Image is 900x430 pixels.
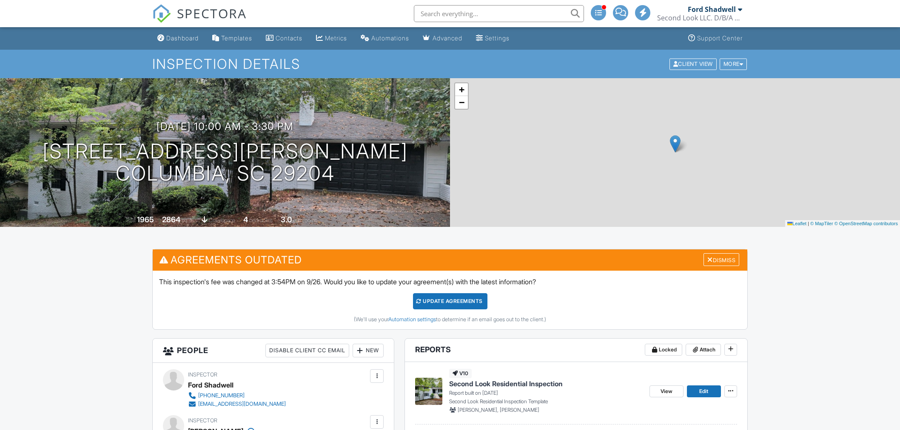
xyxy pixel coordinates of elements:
[808,221,809,226] span: |
[669,58,717,70] div: Client View
[293,217,317,223] span: bathrooms
[198,401,286,407] div: [EMAIL_ADDRESS][DOMAIN_NAME]
[159,316,741,323] div: (We'll use your to determine if an email goes out to the client.)
[188,379,234,391] div: Ford Shadwell
[413,293,487,309] div: Update Agreements
[188,417,217,424] span: Inspector
[419,31,466,46] a: Advanced
[153,249,747,270] h3: Agreements Outdated
[276,34,302,42] div: Contacts
[357,31,413,46] a: Automations (Advanced)
[657,14,742,22] div: Second Look LLC. D/B/A National Property Inspections
[697,34,743,42] div: Support Center
[209,217,235,223] span: crawlspace
[262,31,306,46] a: Contacts
[152,4,171,23] img: The Best Home Inspection Software - Spectora
[459,84,464,95] span: +
[688,5,736,14] div: Ford Shadwell
[810,221,833,226] a: © MapTiler
[43,140,408,185] h1: [STREET_ADDRESS][PERSON_NAME] Columbia, SC 29204
[198,392,245,399] div: [PHONE_NUMBER]
[433,34,462,42] div: Advanced
[669,60,719,67] a: Client View
[353,344,384,357] div: New
[670,135,681,153] img: Marker
[703,253,739,266] div: Dismiss
[153,271,747,329] div: This inspection's fee was changed at 3:54PM on 9/26. Would you like to update your agreement(s) w...
[221,34,252,42] div: Templates
[459,97,464,107] span: −
[388,316,436,322] a: Automation settings
[414,5,584,22] input: Search everything...
[455,96,468,109] a: Zoom out
[188,400,286,408] a: [EMAIL_ADDRESS][DOMAIN_NAME]
[162,215,180,224] div: 2864
[685,31,746,46] a: Support Center
[137,215,154,224] div: 1965
[188,391,286,400] a: [PHONE_NUMBER]
[166,34,199,42] div: Dashboard
[154,31,202,46] a: Dashboard
[455,83,468,96] a: Zoom in
[313,31,350,46] a: Metrics
[485,34,510,42] div: Settings
[152,11,247,29] a: SPECTORA
[787,221,806,226] a: Leaflet
[281,215,292,224] div: 3.0
[243,215,248,224] div: 4
[325,34,347,42] div: Metrics
[157,121,293,132] h3: [DATE] 10:00 am - 3:30 pm
[249,217,273,223] span: bedrooms
[153,339,394,363] h3: People
[473,31,513,46] a: Settings
[209,31,256,46] a: Templates
[720,58,747,70] div: More
[371,34,409,42] div: Automations
[265,344,349,357] div: Disable Client CC Email
[126,217,136,223] span: Built
[834,221,898,226] a: © OpenStreetMap contributors
[188,371,217,378] span: Inspector
[152,57,748,71] h1: Inspection Details
[182,217,194,223] span: sq. ft.
[177,4,247,22] span: SPECTORA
